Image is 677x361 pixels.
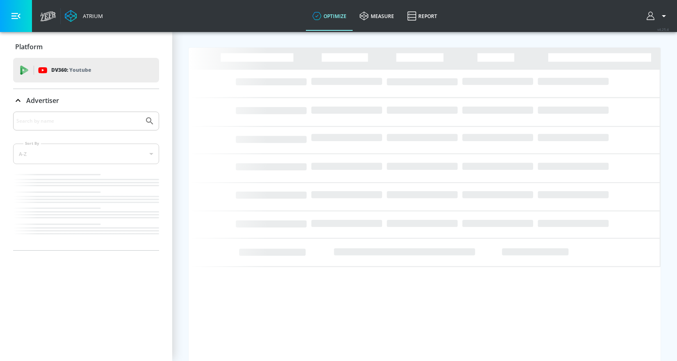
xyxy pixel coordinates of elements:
[13,144,159,164] div: A-Z
[23,141,41,146] label: Sort By
[16,116,141,126] input: Search by name
[69,66,91,74] p: Youtube
[657,27,669,32] span: v 4.25.4
[13,58,159,82] div: DV360: Youtube
[13,171,159,250] nav: list of Advertiser
[51,66,91,75] p: DV360:
[401,1,444,31] a: Report
[13,112,159,250] div: Advertiser
[306,1,353,31] a: optimize
[80,12,103,20] div: Atrium
[65,10,103,22] a: Atrium
[13,89,159,112] div: Advertiser
[353,1,401,31] a: measure
[26,96,59,105] p: Advertiser
[13,35,159,58] div: Platform
[15,42,43,51] p: Platform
